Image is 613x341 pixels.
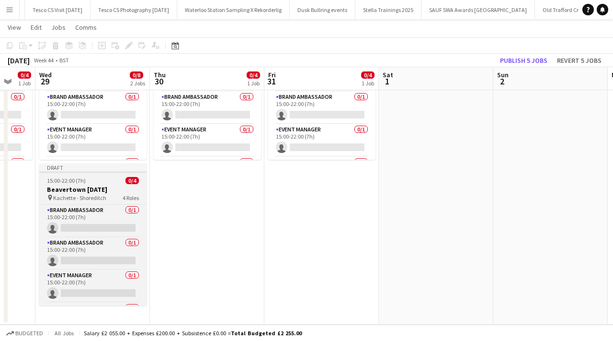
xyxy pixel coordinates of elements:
[84,329,302,337] div: Salary £2 055.00 + Expenses £200.00 + Subsistence £0.00 =
[130,71,143,79] span: 0/8
[125,177,139,184] span: 0/4
[91,0,177,19] button: Tesco CS Photography [DATE]
[39,71,52,79] span: Wed
[154,92,261,124] app-card-role: Brand Ambassador0/115:00-22:00 (7h)
[39,270,147,303] app-card-role: Event Manager0/115:00-22:00 (7h)
[268,124,375,157] app-card-role: Event Manager0/115:00-22:00 (7h)
[383,71,393,79] span: Sat
[75,23,97,32] span: Comms
[39,124,147,157] app-card-role: Event Manager0/115:00-22:00 (7h)
[268,157,375,189] app-card-role: Events (Runner)0/1
[553,54,605,67] button: Revert 5 jobs
[39,92,147,124] app-card-role: Brand Ambassador0/115:00-22:00 (7h)
[39,205,147,237] app-card-role: Brand Ambassador0/115:00-22:00 (7h)
[15,330,43,337] span: Budgeted
[247,71,260,79] span: 0/4
[4,21,25,34] a: View
[152,76,166,87] span: 30
[177,0,290,19] button: Waterloo Station Sampling X Rekorderlig
[53,194,106,201] span: Kachette - Shoreditch
[535,0,599,19] button: Old Trafford Cricket
[421,0,535,19] button: SAUF SWA Awards [GEOGRAPHIC_DATA]
[290,0,355,19] button: Dusk Bullring events
[39,237,147,270] app-card-role: Brand Ambassador0/115:00-22:00 (7h)
[355,0,421,19] button: Stella Trainings 2025
[123,194,139,201] span: 4 Roles
[47,21,69,34] a: Jobs
[247,80,260,87] div: 1 Job
[38,76,52,87] span: 29
[39,303,147,335] app-card-role: Events (Runner)0/1
[18,71,31,79] span: 0/4
[381,76,393,87] span: 1
[361,71,375,79] span: 0/4
[39,157,147,189] app-card-role: Events (Runner)0/1
[130,80,145,87] div: 2 Jobs
[39,164,147,171] div: Draft
[47,177,86,184] span: 15:00-22:00 (7h)
[53,329,76,337] span: All jobs
[154,157,261,189] app-card-role: Events (Runner)0/1
[51,23,66,32] span: Jobs
[18,80,31,87] div: 1 Job
[71,21,101,34] a: Comms
[27,21,45,34] a: Edit
[362,80,374,87] div: 1 Job
[8,56,30,65] div: [DATE]
[268,71,276,79] span: Fri
[496,76,509,87] span: 2
[8,23,21,32] span: View
[231,329,302,337] span: Total Budgeted £2 255.00
[154,71,166,79] span: Thu
[267,76,276,87] span: 31
[5,328,45,339] button: Budgeted
[39,185,147,194] h3: Beavertown [DATE]
[154,124,261,157] app-card-role: Event Manager0/115:00-22:00 (7h)
[497,71,509,79] span: Sun
[25,0,91,19] button: Tesco CS Visit [DATE]
[496,54,551,67] button: Publish 5 jobs
[32,57,56,64] span: Week 44
[268,92,375,124] app-card-role: Brand Ambassador0/115:00-22:00 (7h)
[59,57,69,64] div: BST
[39,164,147,306] app-job-card: Draft15:00-22:00 (7h)0/4Beavertown [DATE] Kachette - Shoreditch4 RolesBrand Ambassador0/115:00-22...
[31,23,42,32] span: Edit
